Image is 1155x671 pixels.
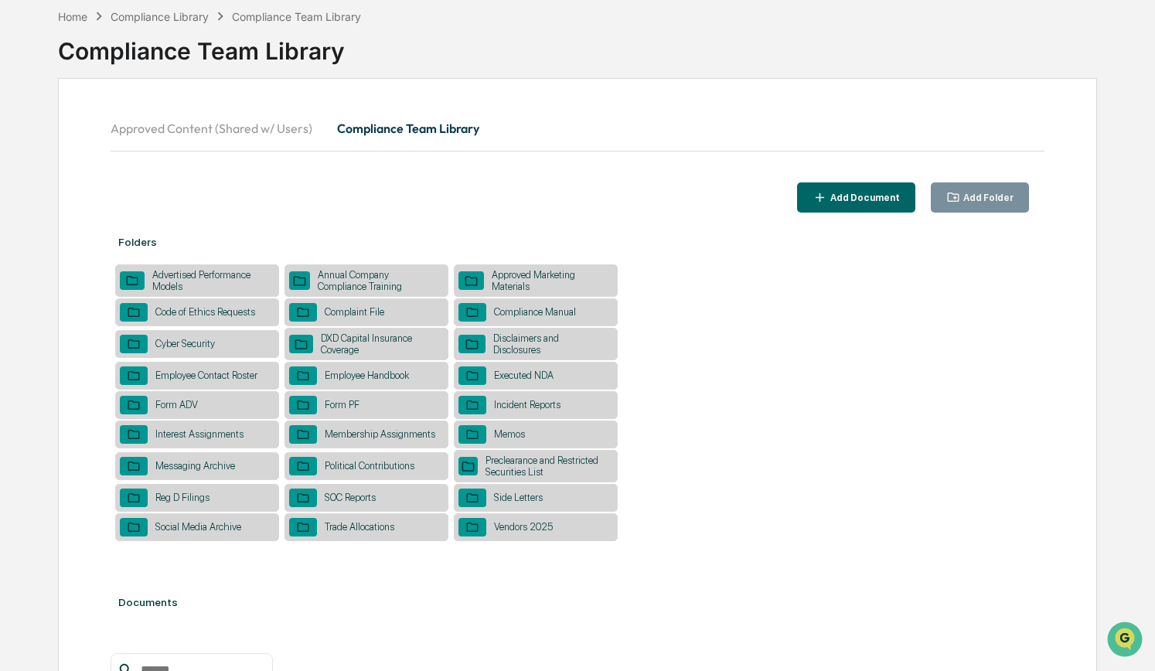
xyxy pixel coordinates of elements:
div: Annual Company Compliance Training [310,269,444,292]
div: Compliance Manual [486,306,584,318]
a: 🖐️Preclearance [9,188,106,216]
p: How can we help? [15,32,281,56]
div: Start new chat [53,118,254,133]
div: Interest Assignments [148,428,251,440]
div: Form PF [317,399,367,410]
img: 1746055101610-c473b297-6a78-478c-a979-82029cc54cd1 [15,118,43,145]
div: Vendors 2025 [486,521,560,533]
div: SOC Reports [317,492,383,503]
button: Add Folder [931,182,1030,213]
div: Home [58,10,87,23]
button: Add Document [797,182,915,213]
div: Reg D Filings [148,492,217,503]
div: Approved Marketing Materials [484,269,613,292]
div: Folders [111,220,1044,264]
div: Employee Contact Roster [148,370,265,381]
div: Political Contributions [317,460,422,472]
button: Approved Content (Shared w/ Users) [111,110,325,147]
div: Employee Handbook [317,370,417,381]
div: secondary tabs example [111,110,1044,147]
div: Compliance Team Library [58,25,1098,65]
a: 🗄️Attestations [106,188,198,216]
span: Preclearance [31,194,100,209]
span: Attestations [128,194,192,209]
a: 🔎Data Lookup [9,217,104,245]
div: Executed NDA [486,370,561,381]
div: Add Folder [960,192,1014,203]
div: We're available if you need us! [53,133,196,145]
div: 🖐️ [15,196,28,208]
div: Messaging Archive [148,460,243,472]
span: Data Lookup [31,223,97,239]
div: Add Document [827,192,900,203]
div: DXD Capital Insurance Coverage [313,332,444,356]
div: Memos [486,428,533,440]
div: Compliance Team Library [232,10,361,23]
div: Cyber Security [148,338,223,349]
a: Powered byPylon [109,261,187,273]
div: Advertised Performance Models [145,269,274,292]
div: 🔎 [15,225,28,237]
div: Social Media Archive [148,521,249,533]
div: Compliance Library [111,10,209,23]
div: Documents [111,581,1044,624]
span: Pylon [154,261,187,273]
button: Start new chat [263,122,281,141]
button: Compliance Team Library [325,110,492,147]
div: Preclearance and Restricted Securities List [478,455,613,478]
div: Disclaimers and Disclosures [486,332,613,356]
div: Side Letters [486,492,550,503]
iframe: Open customer support [1106,620,1147,662]
div: Form ADV [148,399,206,410]
div: Incident Reports [486,399,568,410]
div: Trade Allocations [317,521,402,533]
div: Complaint File [317,306,392,318]
div: 🗄️ [112,196,124,208]
div: Code of Ethics Requests [148,306,263,318]
div: Membership Assignments [317,428,443,440]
